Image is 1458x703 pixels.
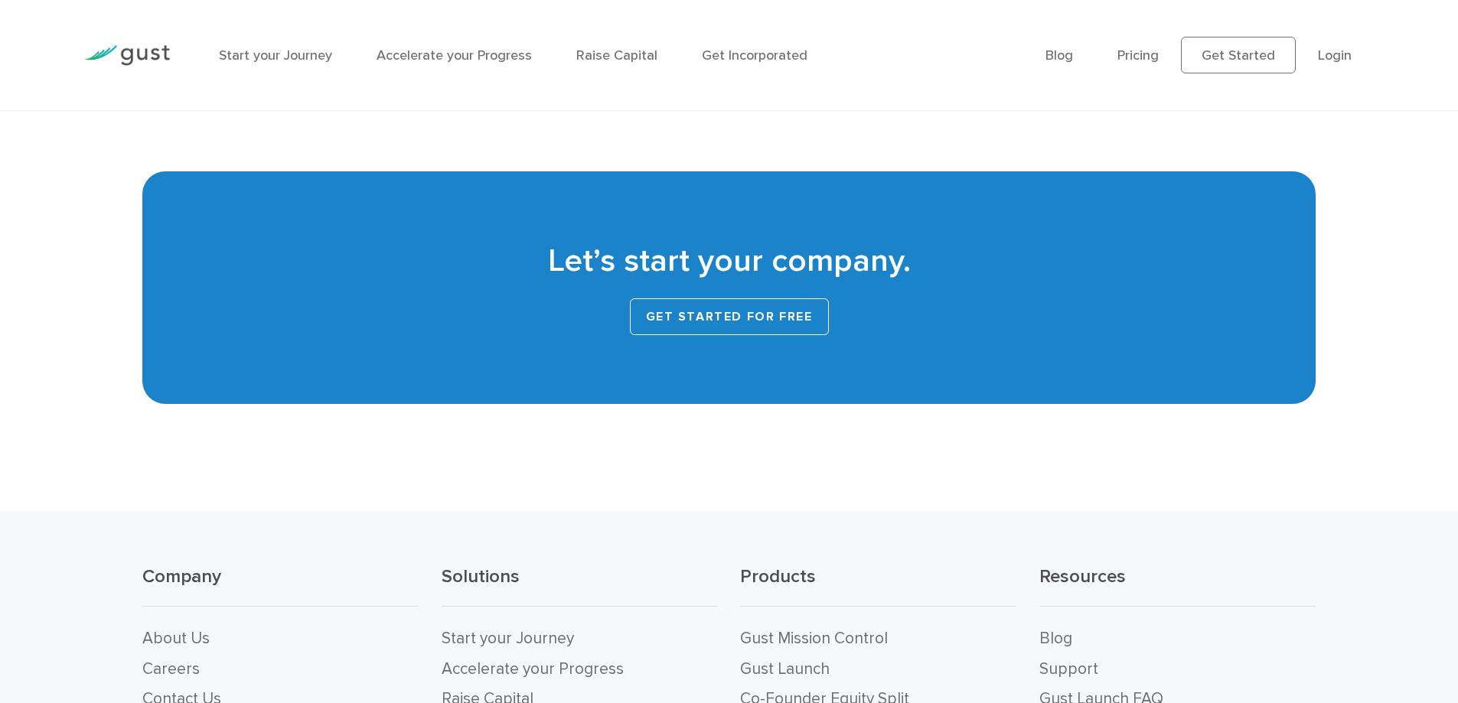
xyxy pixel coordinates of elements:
[1039,659,1098,679] a: Support
[1117,47,1159,63] a: Pricing
[377,47,532,63] a: Accelerate your Progress
[165,240,1292,283] h2: Let’s start your company.
[142,659,200,679] a: Careers
[630,298,829,335] a: Get Started for Free
[442,629,574,648] a: Start your Journey
[142,629,210,648] a: About Us
[740,565,1016,607] h3: Products
[442,659,624,679] a: Accelerate your Progress
[84,45,170,66] img: Gust Logo
[740,659,830,679] a: Gust Launch
[1181,37,1296,73] a: Get Started
[219,47,332,63] a: Start your Journey
[1045,47,1073,63] a: Blog
[1039,629,1072,648] a: Blog
[442,565,718,607] h3: Solutions
[576,47,657,63] a: Raise Capital
[1039,565,1316,607] h3: Resources
[740,629,888,648] a: Gust Mission Control
[142,565,419,607] h3: Company
[702,47,807,63] a: Get Incorporated
[1318,47,1352,63] a: Login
